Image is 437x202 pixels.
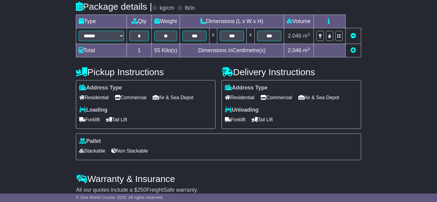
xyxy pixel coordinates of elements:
[137,187,146,193] span: 250
[303,33,310,39] span: m
[79,85,122,91] label: Address Type
[79,93,109,102] span: Residential
[209,28,217,44] td: x
[222,67,361,77] h4: Delivery Instructions
[160,5,174,12] label: kg/cm
[76,67,215,77] h4: Pickup Instructions
[225,85,268,91] label: Address Type
[351,33,356,39] a: Remove this item
[180,44,284,57] td: Dimensions in Centimetre(s)
[307,47,310,51] sup: 3
[307,32,310,37] sup: 3
[76,44,127,57] td: Total
[298,93,339,102] span: Air & Sea Depot
[111,146,148,156] span: Non Stackable
[152,44,180,57] td: Kilo(s)
[76,174,361,184] h4: Warranty & Insurance
[76,195,164,200] span: © One World Courier 2025. All rights reserved.
[252,115,273,124] span: Tail Lift
[127,44,152,57] td: 1
[288,47,301,53] span: 2.046
[225,107,259,113] label: Unloading
[152,15,180,28] td: Weight
[303,47,310,53] span: m
[225,115,246,124] span: Forklift
[76,2,152,12] h4: Package details |
[76,15,127,28] td: Type
[79,115,100,124] span: Forklift
[260,93,292,102] span: Commercial
[284,15,314,28] td: Volume
[247,28,255,44] td: x
[106,115,127,124] span: Tail Lift
[76,187,361,194] div: All our quotes include a $ FreightSafe warranty.
[115,93,146,102] span: Commercial
[79,146,105,156] span: Stackable
[79,107,107,113] label: Loading
[288,33,301,39] span: 2.046
[185,5,195,12] label: lb/in
[79,138,101,145] label: Pallet
[351,47,356,53] a: Add new item
[127,15,152,28] td: Qty
[225,93,254,102] span: Residential
[154,47,160,53] span: 55
[180,15,284,28] td: Dimensions (L x W x H)
[153,93,194,102] span: Air & Sea Depot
